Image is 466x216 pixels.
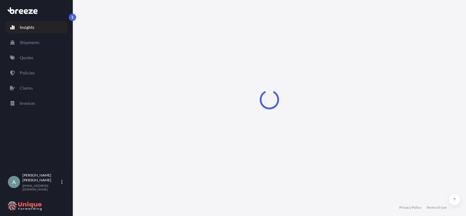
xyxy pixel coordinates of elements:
[5,82,68,94] a: Claims
[20,100,35,106] p: Invoices
[20,70,35,76] p: Policies
[426,205,447,210] a: Terms of Use
[5,67,68,79] a: Policies
[20,39,39,46] p: Shipments
[20,24,34,30] p: Insights
[5,36,68,49] a: Shipments
[5,52,68,64] a: Quotes
[5,21,68,33] a: Insights
[20,55,33,61] p: Quotes
[20,85,33,91] p: Claims
[5,97,68,109] a: Invoices
[8,201,42,211] img: organization-logo
[12,179,16,185] span: A
[399,205,421,210] a: Privacy Policy
[22,173,60,183] p: [PERSON_NAME] [PERSON_NAME]
[22,184,60,191] p: [EMAIL_ADDRESS][DOMAIN_NAME]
